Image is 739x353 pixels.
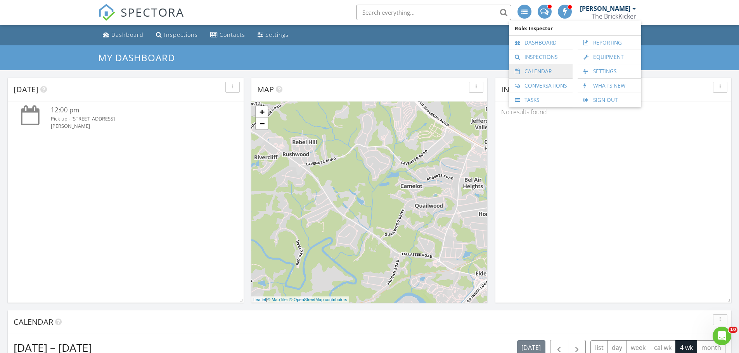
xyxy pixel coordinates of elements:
[582,93,637,107] a: Sign Out
[513,50,569,64] a: Inspections
[592,12,636,20] div: The BrickKicker
[51,105,219,115] div: 12:00 pm
[257,84,274,95] span: Map
[501,84,550,95] span: In Progress
[251,296,349,303] div: |
[98,4,115,21] img: The Best Home Inspection Software - Spectora
[111,31,144,38] div: Dashboard
[207,28,248,42] a: Contacts
[582,79,637,93] a: What's New
[289,297,347,302] a: © OpenStreetMap contributors
[582,36,637,50] a: Reporting
[513,21,637,35] span: Role: Inspector
[164,31,198,38] div: Inspections
[513,93,569,107] a: Tasks
[513,64,569,78] a: Calendar
[98,51,182,64] a: My Dashboard
[14,84,38,95] span: [DATE]
[220,31,245,38] div: Contacts
[256,106,268,118] a: Zoom in
[713,327,731,345] iframe: Intercom live chat
[580,5,630,12] div: [PERSON_NAME]
[729,327,737,333] span: 10
[153,28,201,42] a: Inspections
[265,31,289,38] div: Settings
[254,28,292,42] a: Settings
[513,36,569,50] a: Dashboard
[51,115,219,122] div: Pick up - [STREET_ADDRESS]
[253,297,266,302] a: Leaflet
[495,102,731,122] div: No results found
[582,50,637,64] a: Equipment
[121,4,184,20] span: SPECTORA
[267,297,288,302] a: © MapTiler
[100,28,147,42] a: Dashboard
[98,10,184,27] a: SPECTORA
[51,122,219,130] div: [PERSON_NAME]
[14,317,53,327] span: Calendar
[513,79,569,93] a: Conversations
[256,118,268,129] a: Zoom out
[582,64,637,78] a: Settings
[356,5,511,20] input: Search everything...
